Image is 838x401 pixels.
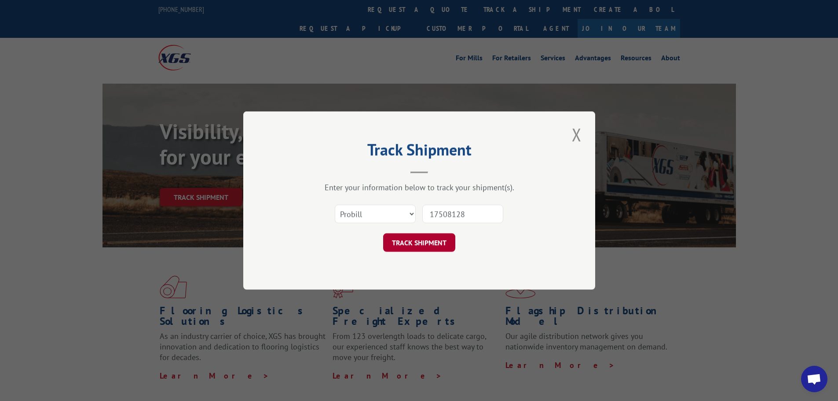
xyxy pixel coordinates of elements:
div: Enter your information below to track your shipment(s). [287,182,551,192]
button: TRACK SHIPMENT [383,233,455,252]
input: Number(s) [422,205,503,223]
button: Close modal [569,122,584,147]
h2: Track Shipment [287,143,551,160]
a: Open chat [801,366,827,392]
